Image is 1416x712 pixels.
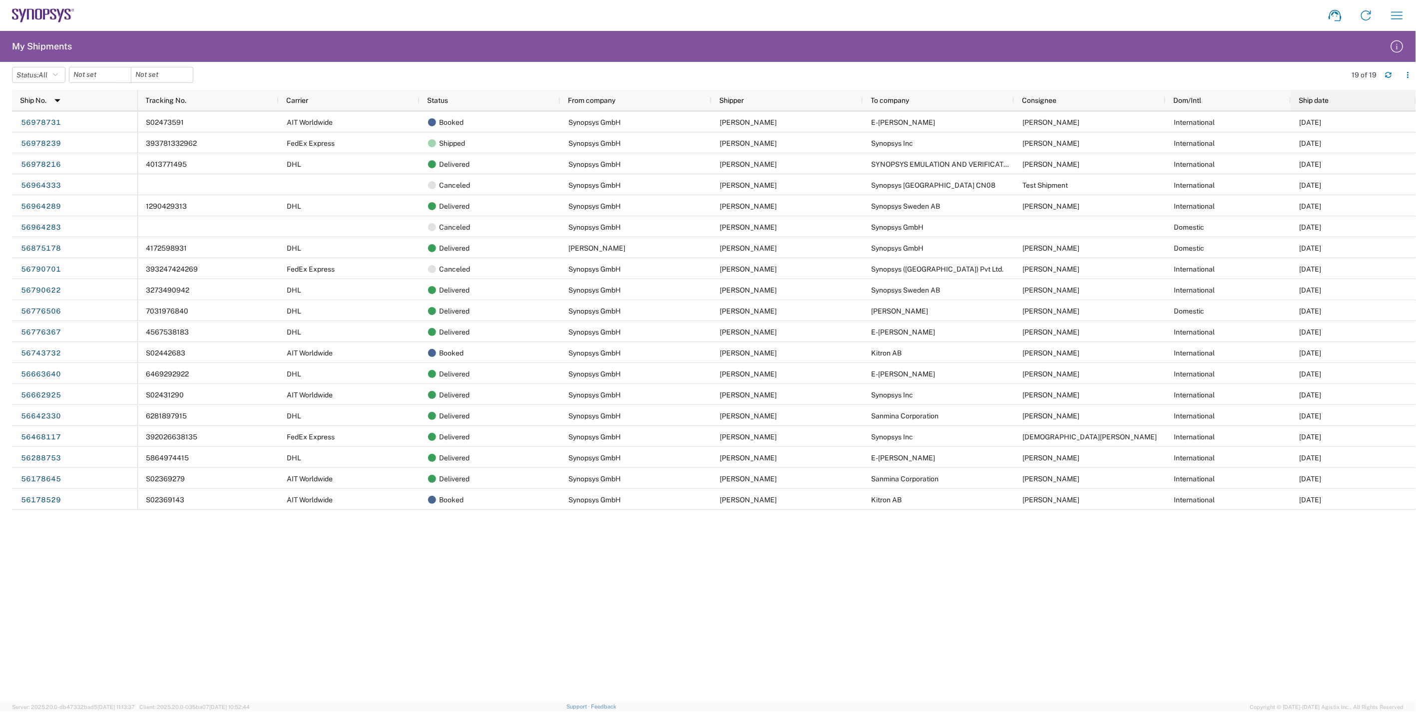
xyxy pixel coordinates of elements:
span: Synopsys Sweden AB [872,202,941,210]
span: AIT Worldwide [287,391,333,399]
input: Not set [69,67,131,82]
a: 56776367 [20,325,61,341]
span: DHL [287,454,302,462]
span: Dominika Krzysztofik [720,160,777,168]
span: International [1174,391,1215,399]
span: Synopsys Inc [872,391,914,399]
span: Synopsys GmbH [569,475,621,483]
span: Dominika Krzysztofik [720,139,777,147]
a: 56743732 [20,346,61,361]
span: FedEx Express [287,265,335,273]
span: 4172598931 [146,244,187,252]
span: International [1174,496,1215,504]
a: 56662925 [20,387,61,403]
span: Jorge López [872,307,929,315]
span: 09/16/2025 [1300,265,1322,273]
a: 56964283 [20,220,61,236]
span: Canceled [440,217,471,238]
span: Ship date [1299,96,1329,104]
span: Dominika Krzysztofik [720,496,777,504]
span: Ship No. [20,96,46,104]
span: Dominika Krzysztofik [720,454,777,462]
span: E-Sharp AB [872,454,936,462]
span: Domestic [1174,307,1205,315]
span: Booked [440,112,464,133]
span: Sanmina Corporation [872,475,939,483]
span: Dominika Krzysztofik [720,349,777,357]
span: Dom/Intl [1174,96,1202,104]
span: 09/09/2025 [1300,349,1322,357]
span: E-Sharp AB [872,328,936,336]
span: 4567538183 [146,328,189,336]
a: 56790701 [20,262,61,278]
span: Synopsys GmbH [569,181,621,189]
span: Domestic [1174,244,1205,252]
span: Dominika Krzysztofik [720,307,777,315]
span: Delivered [440,468,470,489]
span: 09/12/2025 [1300,286,1322,294]
span: Marcus Warhag [1023,349,1080,357]
span: International [1174,433,1215,441]
a: 56964333 [20,178,61,194]
span: 09/30/2025 [1300,160,1322,168]
span: 09/01/2025 [1300,391,1322,399]
span: Delivered [440,405,470,426]
span: Rigved Pawar [1023,433,1157,441]
span: Shipped [440,133,466,154]
span: AIT Worldwide [287,496,333,504]
span: 08/13/2025 [1300,433,1322,441]
span: All [38,71,47,79]
span: Mikael Svensson [1023,454,1080,462]
span: Mansi Somaiya [1023,412,1080,420]
span: Sricharan Challa [1023,265,1080,273]
span: Synopsys GmbH [569,202,621,210]
span: 7031976840 [146,307,189,315]
span: Mansi Somaiya [1023,475,1080,483]
span: Synopsys Nanjing CN08 [872,181,996,189]
span: Kitron AB [872,496,902,504]
span: 6281897915 [146,412,187,420]
span: International [1174,370,1215,378]
span: Synopsys Inc [872,139,914,147]
span: E-Sharp AB [872,118,936,126]
span: Johan Aasa [1023,286,1080,294]
span: Synopsys GmbH [569,496,621,504]
span: International [1174,181,1215,189]
input: Not set [131,67,193,82]
span: AIT Worldwide [287,475,333,483]
span: S02369279 [146,475,185,483]
span: S02431290 [146,391,184,399]
span: Mikael Svensson [1023,328,1080,336]
span: Booked [440,489,464,510]
span: Dominika Krzysztofik [720,286,777,294]
span: 08/29/2025 [1300,412,1322,420]
span: International [1174,160,1215,168]
span: DHL [287,160,302,168]
span: Delivered [440,426,470,447]
span: International [1174,265,1215,273]
span: 6469292922 [146,370,189,378]
span: DHL [287,328,302,336]
span: AIT Worldwide [287,118,333,126]
span: Synopsys GmbH [569,160,621,168]
span: Antoine Beaumont [1023,160,1080,168]
span: 09/29/2025 [1300,223,1322,231]
span: 393247424269 [146,265,198,273]
span: International [1174,454,1215,462]
span: Jorge López [720,244,777,252]
div: 19 of 19 [1352,70,1377,79]
span: Synopsys GmbH [569,370,621,378]
span: Delivered [440,322,470,343]
span: Tracking No. [146,96,187,104]
a: 56978239 [20,136,61,152]
span: 3273490942 [146,286,190,294]
span: Dominika Krzysztofik [720,412,777,420]
span: Test Shipment [1023,181,1068,189]
span: Client: 2025.20.0-035ba07 [139,704,250,710]
span: Carrier [287,96,309,104]
span: Synopsys GmbH [569,412,621,420]
span: International [1174,202,1215,210]
span: FedEx Express [287,139,335,147]
img: arrow-dropdown.svg [49,92,65,108]
span: 07/15/2025 [1300,496,1322,504]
